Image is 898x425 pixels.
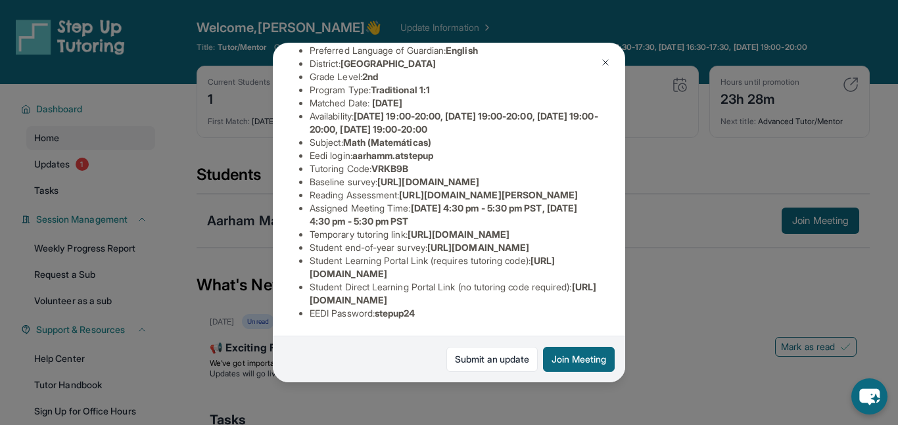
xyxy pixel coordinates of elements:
li: District: [310,57,599,70]
span: VRKB9B [371,163,408,174]
span: [URL][DOMAIN_NAME] [377,176,479,187]
li: Student Direct Learning Portal Link (no tutoring code required) : [310,280,599,307]
li: Reading Assessment : [310,189,599,202]
li: Baseline survey : [310,175,599,189]
li: Subject : [310,136,599,149]
button: chat-button [851,378,887,414]
span: [GEOGRAPHIC_DATA] [341,58,436,69]
li: Student end-of-year survey : [310,241,599,254]
span: [URL][DOMAIN_NAME][PERSON_NAME] [399,189,578,200]
span: [URL][DOMAIN_NAME] [408,229,509,240]
span: aarhamm.atstepup [352,150,433,161]
span: Traditional 1:1 [371,84,430,95]
li: Assigned Meeting Time : [310,202,599,228]
span: Math (Matemáticas) [343,137,431,148]
span: [DATE] 4:30 pm - 5:30 pm PST, [DATE] 4:30 pm - 5:30 pm PST [310,202,577,227]
li: Matched Date: [310,97,599,110]
span: English [446,45,478,56]
span: 2nd [362,71,378,82]
li: Tutoring Code : [310,162,599,175]
button: Join Meeting [543,347,615,372]
li: EEDI Password : [310,307,599,320]
span: stepup24 [375,307,415,319]
a: Submit an update [446,347,538,372]
li: Availability: [310,110,599,136]
li: Program Type: [310,83,599,97]
li: Preferred Language of Guardian: [310,44,599,57]
span: [DATE] 19:00-20:00, [DATE] 19:00-20:00, [DATE] 19:00-20:00, [DATE] 19:00-20:00 [310,110,598,135]
span: [DATE] [372,97,402,108]
li: Student Learning Portal Link (requires tutoring code) : [310,254,599,280]
img: Close Icon [600,57,611,68]
li: Grade Level: [310,70,599,83]
li: Eedi login : [310,149,599,162]
span: [URL][DOMAIN_NAME] [427,242,529,253]
li: Temporary tutoring link : [310,228,599,241]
